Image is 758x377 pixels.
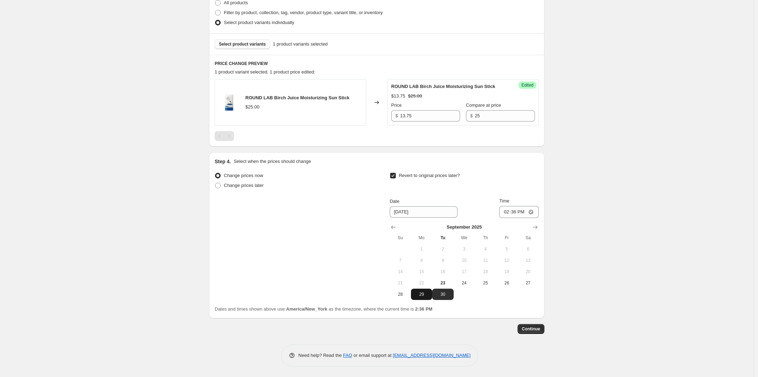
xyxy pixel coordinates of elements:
span: 18 [478,269,493,275]
button: Saturday September 20 2025 [518,266,539,277]
span: 5 [499,246,514,252]
span: Price [391,102,402,108]
span: 1 product variants selected [273,41,328,48]
span: We [456,235,472,241]
button: Saturday September 6 2025 [518,243,539,255]
span: Change prices now [224,173,263,178]
b: 2:36 PM [415,306,432,312]
th: Sunday [390,232,411,243]
nav: Pagination [215,131,234,141]
span: 21 [393,280,408,286]
span: 12 [499,258,514,263]
span: Sa [520,235,536,241]
span: 3 [456,246,472,252]
button: Thursday September 25 2025 [475,277,496,289]
span: ROUND LAB Birch Juice Moisturizing Sun Stick [245,95,350,100]
span: 9 [435,258,450,263]
span: $ [395,113,398,118]
span: Need help? Read the [298,353,343,358]
span: 16 [435,269,450,275]
span: Select product variants [219,41,266,47]
span: 24 [456,280,472,286]
span: 2 [435,246,450,252]
span: 23 [435,280,450,286]
button: Monday September 22 2025 [411,277,432,289]
span: 6 [520,246,536,252]
span: 8 [414,258,429,263]
span: Compare at price [466,102,501,108]
button: Monday September 29 2025 [411,289,432,300]
span: Th [478,235,493,241]
span: 28 [393,291,408,297]
span: Date [390,199,399,204]
button: Thursday September 11 2025 [475,255,496,266]
span: Filter by product, collection, tag, vendor, product type, variant title, or inventory [224,10,383,15]
button: Sunday September 14 2025 [390,266,411,277]
button: Wednesday September 24 2025 [454,277,475,289]
button: Tuesday September 2 2025 [432,243,453,255]
span: Mo [414,235,429,241]
button: Sunday September 7 2025 [390,255,411,266]
th: Saturday [518,232,539,243]
span: ROUND LAB Birch Juice Moisturizing Sun Stick [391,84,495,89]
button: Saturday September 27 2025 [518,277,539,289]
span: 30 [435,291,450,297]
span: 29 [414,291,429,297]
span: 22 [414,280,429,286]
button: Monday September 15 2025 [411,266,432,277]
span: 7 [393,258,408,263]
span: 15 [414,269,429,275]
button: Monday September 1 2025 [411,243,432,255]
span: Edited [521,82,533,88]
span: Su [393,235,408,241]
span: 26 [499,280,514,286]
button: Sunday September 28 2025 [390,289,411,300]
span: Time [499,198,509,204]
button: Show next month, October 2025 [530,222,540,232]
span: 25 [478,280,493,286]
span: 4 [478,246,493,252]
button: Wednesday September 10 2025 [454,255,475,266]
span: 1 [414,246,429,252]
span: 10 [456,258,472,263]
button: Show previous month, August 2025 [388,222,398,232]
button: Friday September 19 2025 [496,266,517,277]
input: 9/23/2025 [390,206,458,218]
b: America/New_York [286,306,327,312]
span: Tu [435,235,450,241]
span: or email support at [352,353,393,358]
span: 27 [520,280,536,286]
span: Revert to original prices later? [399,173,460,178]
strike: $25.00 [408,93,422,100]
button: Tuesday September 16 2025 [432,266,453,277]
span: Change prices later [224,183,264,188]
button: Friday September 12 2025 [496,255,517,266]
input: 12:00 [499,206,539,218]
button: Thursday September 18 2025 [475,266,496,277]
h2: Step 4. [215,158,231,165]
img: USSELLER_MedicubeRedAcneSuccinicAcidPeel40ml_80x.png [219,92,240,113]
span: Dates and times shown above use as the timezone, where the current time is [215,306,432,312]
button: Tuesday September 30 2025 [432,289,453,300]
th: Wednesday [454,232,475,243]
span: Select product variants individually [224,20,294,25]
div: $13.75 [391,93,405,100]
button: Wednesday September 3 2025 [454,243,475,255]
button: Tuesday September 9 2025 [432,255,453,266]
h6: PRICE CHANGE PREVIEW [215,61,539,66]
button: Monday September 8 2025 [411,255,432,266]
button: Friday September 26 2025 [496,277,517,289]
button: Continue [518,324,544,334]
span: 1 product variant selected. 1 product price edited: [215,69,315,75]
button: Friday September 5 2025 [496,243,517,255]
a: FAQ [343,353,352,358]
th: Friday [496,232,517,243]
span: Continue [522,326,540,332]
button: Thursday September 4 2025 [475,243,496,255]
span: 11 [478,258,493,263]
th: Monday [411,232,432,243]
p: Select when the prices should change [234,158,311,165]
span: $ [470,113,473,118]
span: 20 [520,269,536,275]
span: Fr [499,235,514,241]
